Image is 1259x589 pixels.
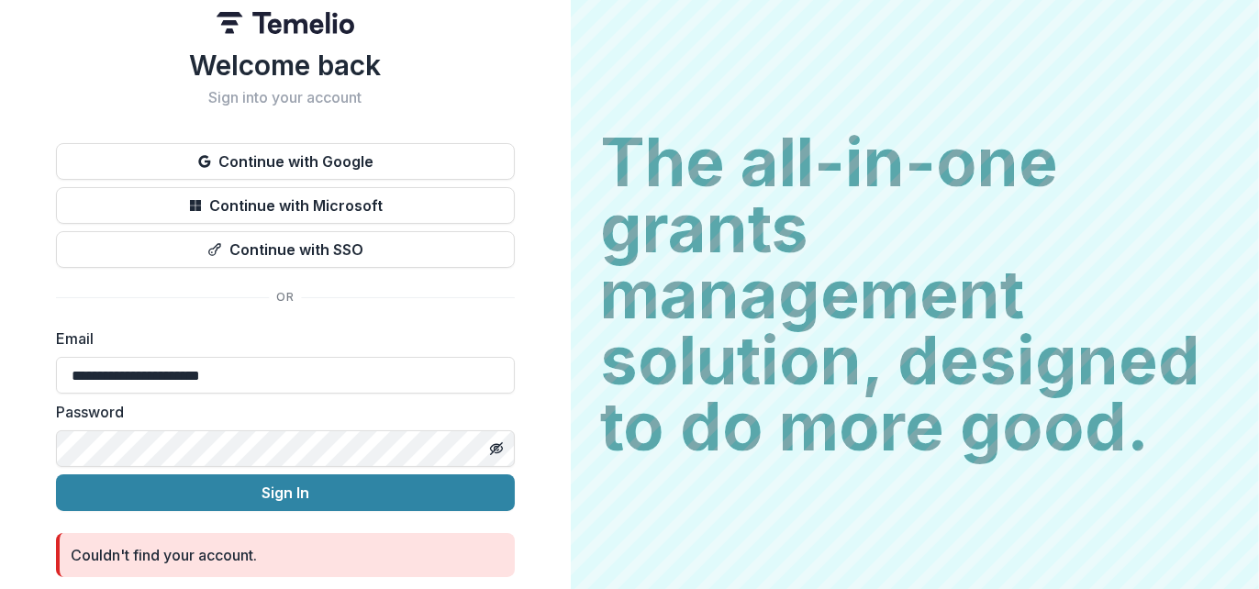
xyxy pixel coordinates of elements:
img: Temelio [217,12,354,34]
button: Continue with SSO [56,231,515,268]
label: Email [56,328,504,350]
label: Password [56,401,504,423]
button: Continue with Google [56,143,515,180]
button: Continue with Microsoft [56,187,515,224]
button: Sign In [56,474,515,511]
div: Couldn't find your account. [71,544,257,566]
h1: Welcome back [56,49,515,82]
button: Toggle password visibility [482,434,511,463]
h2: Sign into your account [56,89,515,106]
